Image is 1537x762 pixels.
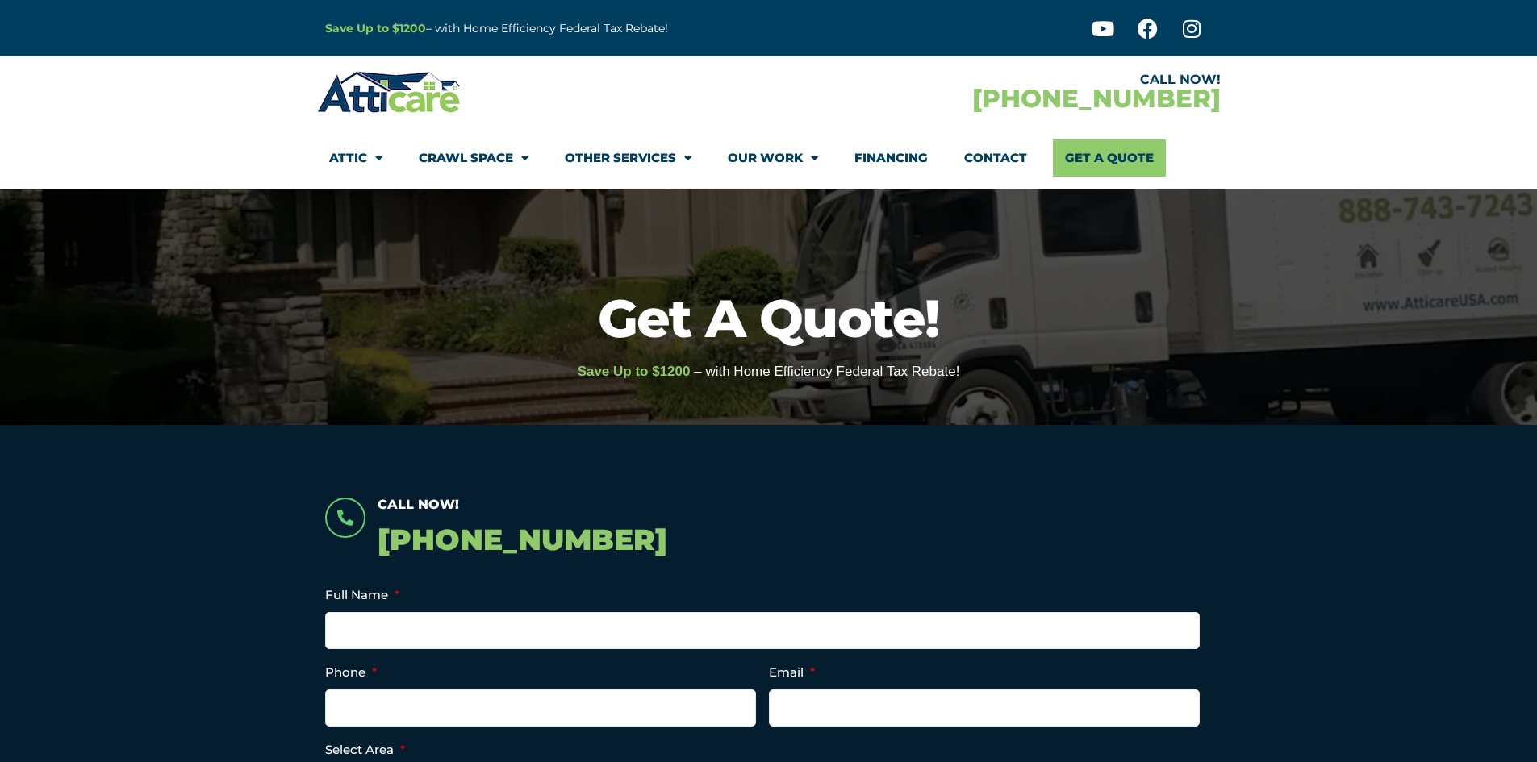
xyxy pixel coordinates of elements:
[769,664,815,681] label: Email
[325,587,399,603] label: Full Name
[325,664,377,681] label: Phone
[329,139,382,177] a: Attic
[329,139,1209,177] nav: Menu
[854,139,928,177] a: Financing
[728,139,818,177] a: Our Work
[8,292,1529,344] h1: Get A Quote!
[694,364,959,379] span: – with Home Efficiency Federal Tax Rebate!
[565,139,691,177] a: Other Services
[769,73,1221,86] div: CALL NOW!
[419,139,528,177] a: Crawl Space
[325,19,848,38] p: – with Home Efficiency Federal Tax Rebate!
[578,364,691,379] span: Save Up to $1200
[325,742,405,758] label: Select Area
[325,21,426,35] a: Save Up to $1200
[964,139,1027,177] a: Contact
[378,497,459,512] span: Call Now!
[1053,139,1166,177] a: Get A Quote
